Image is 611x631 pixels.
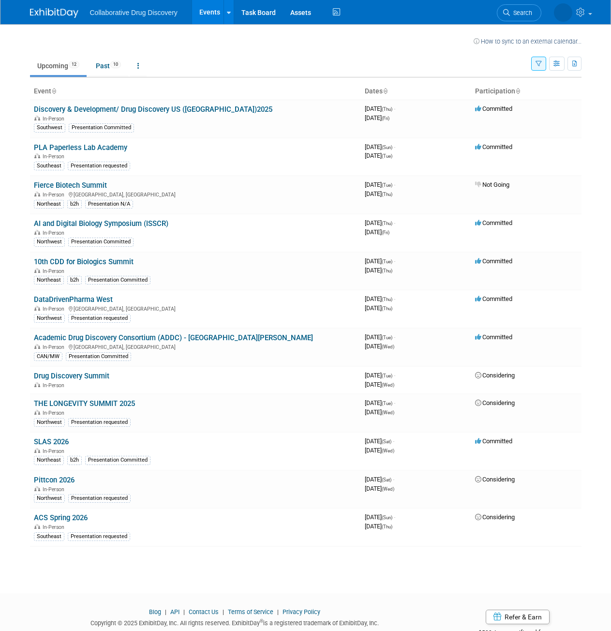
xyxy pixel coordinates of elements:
span: (Tue) [382,153,392,159]
span: (Thu) [382,524,392,529]
div: [GEOGRAPHIC_DATA], [GEOGRAPHIC_DATA] [34,343,357,350]
span: (Tue) [382,182,392,188]
div: Presentation requested [68,532,130,541]
a: ACS Spring 2026 [34,513,88,522]
a: Upcoming12 [30,57,87,75]
span: (Thu) [382,221,392,226]
span: - [394,105,395,112]
span: [DATE] [365,257,395,265]
span: (Tue) [382,335,392,340]
th: Event [30,83,361,100]
span: - [394,513,395,521]
div: Northwest [34,314,65,323]
div: b2h [67,200,82,209]
span: 10 [110,61,121,68]
div: [GEOGRAPHIC_DATA], [GEOGRAPHIC_DATA] [34,190,357,198]
span: - [394,181,395,188]
img: In-Person Event [34,486,40,491]
span: (Thu) [382,297,392,302]
a: Blog [149,608,161,616]
a: API [170,608,179,616]
div: b2h [67,456,82,465]
span: Considering [475,513,515,521]
span: [DATE] [365,181,395,188]
a: Contact Us [189,608,219,616]
div: Copyright © 2025 ExhibitDay, Inc. All rights reserved. ExhibitDay is a registered trademark of Ex... [30,616,440,628]
span: [DATE] [365,190,392,197]
span: In-Person [43,448,67,454]
span: (Thu) [382,192,392,197]
span: In-Person [43,192,67,198]
span: Committed [475,257,512,265]
a: Sort by Start Date [383,87,387,95]
span: - [394,333,395,341]
div: Northwest [34,494,65,503]
span: - [394,372,395,379]
span: [DATE] [365,295,395,302]
span: | [181,608,187,616]
span: [DATE] [365,152,392,159]
div: Southwest [34,123,65,132]
div: Northwest [34,238,65,246]
a: Terms of Service [228,608,273,616]
a: PLA Paperless Lab Academy [34,143,127,152]
span: (Wed) [382,410,394,415]
span: | [220,608,226,616]
span: In-Person [43,153,67,160]
a: Academic Drug Discovery Consortium (ADDC) - [GEOGRAPHIC_DATA][PERSON_NAME] [34,333,313,342]
span: [DATE] [365,381,394,388]
span: - [393,476,394,483]
span: In-Person [43,306,67,312]
div: Southeast [34,532,64,541]
div: Presentation Committed [85,456,150,465]
span: (Fri) [382,116,389,121]
span: [DATE] [365,485,394,492]
span: In-Person [43,116,67,122]
span: In-Person [43,486,67,493]
img: In-Person Event [34,448,40,453]
img: In-Person Event [34,524,40,529]
span: (Sat) [382,477,391,482]
div: CAN/MW [34,352,62,361]
span: Collaborative Drug Discovery [90,9,178,16]
span: - [394,399,395,406]
a: THE LONGEVITY SUMMIT 2025 [34,399,135,408]
div: Southeast [34,162,64,170]
span: Considering [475,372,515,379]
span: Considering [475,399,515,406]
span: Considering [475,476,515,483]
th: Participation [471,83,581,100]
span: (Wed) [382,448,394,453]
span: (Wed) [382,382,394,388]
div: Presentation Committed [68,238,134,246]
div: Presentation requested [68,494,131,503]
img: In-Person Event [34,116,40,120]
span: Committed [475,105,512,112]
span: (Tue) [382,259,392,264]
a: Discovery & Development/ Drug Discovery US ([GEOGRAPHIC_DATA])2025 [34,105,272,114]
img: In-Person Event [34,382,40,387]
div: Northwest [34,418,65,427]
div: b2h [67,276,82,285]
span: | [163,608,169,616]
span: (Sat) [382,439,391,444]
span: - [394,295,395,302]
th: Dates [361,83,471,100]
span: [DATE] [365,304,392,312]
span: Committed [475,219,512,226]
span: [DATE] [365,437,394,445]
span: (Fri) [382,230,389,235]
a: Search [497,4,541,21]
div: Presentation N/A [85,200,133,209]
span: In-Person [43,344,67,350]
span: In-Person [43,382,67,389]
img: In-Person Event [34,268,40,273]
span: [DATE] [365,219,395,226]
span: [DATE] [365,523,392,530]
img: In-Person Event [34,153,40,158]
span: [DATE] [365,105,395,112]
div: Northeast [34,456,64,465]
div: Presentation Committed [85,276,150,285]
span: [DATE] [365,408,394,416]
div: Northeast [34,200,64,209]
